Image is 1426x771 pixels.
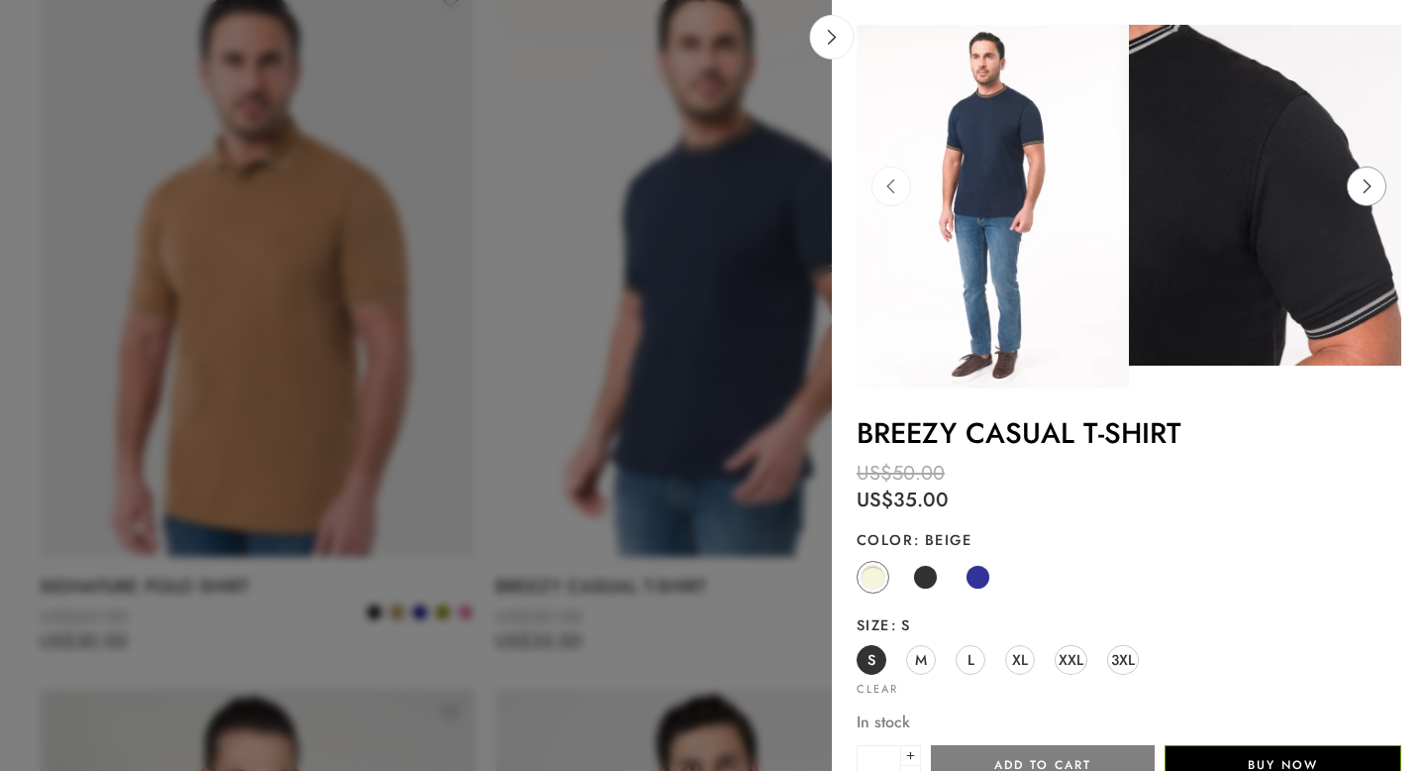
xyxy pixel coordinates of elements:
[1107,645,1139,675] a: 3XL
[956,645,985,675] a: L
[857,486,949,514] bdi: 35.00
[915,646,927,673] span: M
[1059,646,1083,673] span: XXL
[857,684,898,695] a: Clear options
[867,646,875,673] span: S
[857,645,886,675] a: S
[890,614,911,635] span: S
[857,486,893,514] span: US$
[857,459,945,488] bdi: 50.00
[857,412,1181,454] a: BREEZY CASUAL T-SHIRT
[857,710,1401,735] p: In stock
[968,646,974,673] span: L
[906,645,936,675] a: M
[1012,646,1028,673] span: XL
[913,529,971,550] span: Beige
[1055,645,1087,675] a: XXL
[857,459,892,488] span: US$
[857,615,1401,635] label: Size
[1005,645,1035,675] a: XL
[857,530,1401,550] label: Color
[1111,646,1135,673] span: 3XL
